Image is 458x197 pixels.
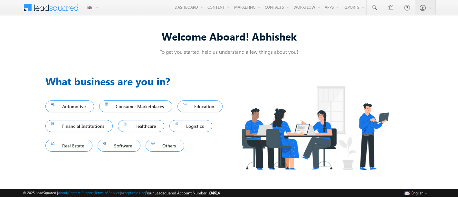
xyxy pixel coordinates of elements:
span: Financial Institutions [51,122,107,130]
span: Software [103,141,135,150]
span: Your Leadsquared Account Number is [146,191,220,195]
span: Real Estate [51,141,87,150]
a: About [58,191,67,195]
span: Automotive [51,102,88,111]
div: Welcome Aboard! Abhishek [45,29,413,43]
span: Healthcare [124,122,159,130]
a: Contact Support [68,191,94,195]
span: Education [183,102,217,111]
button: English [403,189,429,197]
a: Acceptable Use [121,191,145,195]
span: English [411,191,424,195]
span: © 2025 LeadSquared | | | | | [23,190,220,196]
span: Consumer Marketplaces [105,102,167,111]
span: Logistics [175,122,206,130]
span: 34614 [210,191,220,195]
p: To get you started, help us understand a few things about you! [45,48,413,55]
span: Others [151,141,178,150]
img: Industry.png [229,73,401,183]
a: Terms of Service [95,191,120,195]
h3: What business are you in? [45,73,229,89]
